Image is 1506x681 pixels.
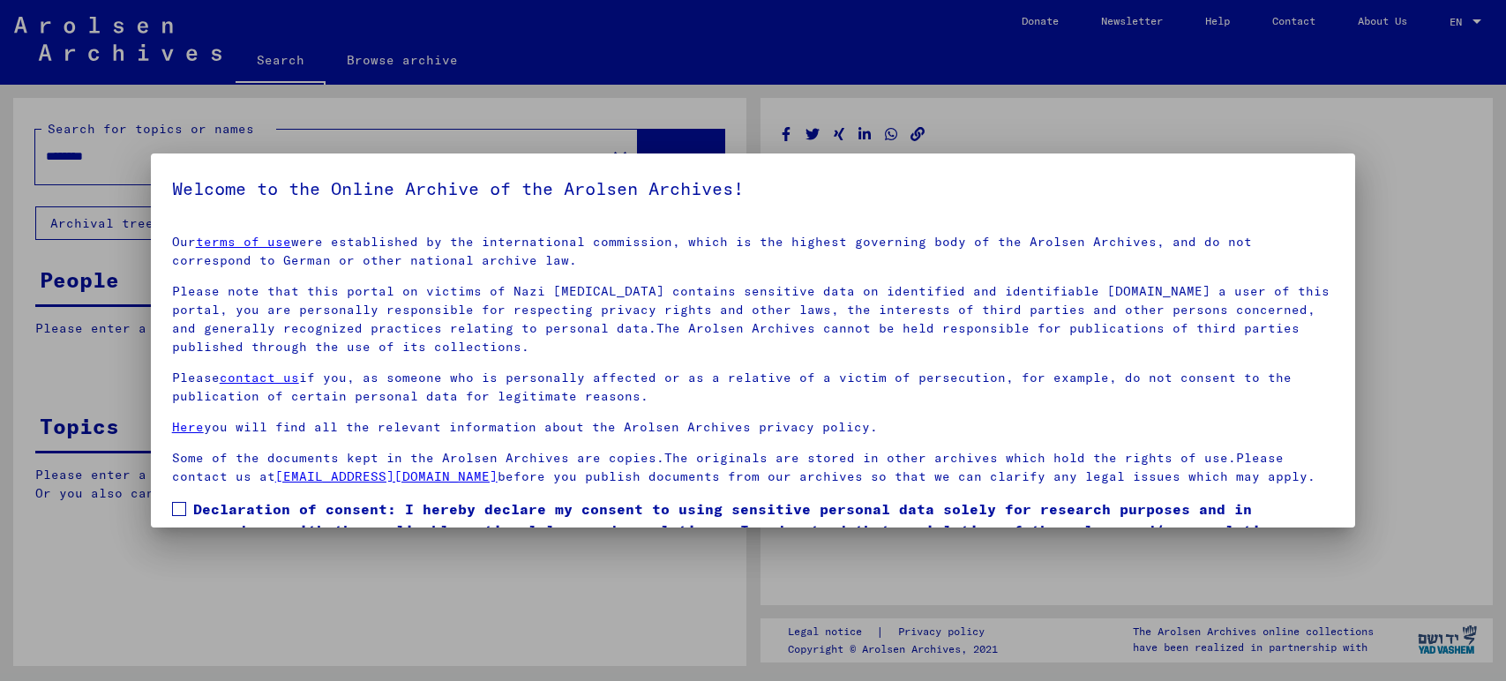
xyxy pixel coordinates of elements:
[172,419,204,435] a: Here
[193,498,1335,562] span: Declaration of consent: I hereby declare my consent to using sensitive personal data solely for r...
[275,468,498,484] a: [EMAIL_ADDRESS][DOMAIN_NAME]
[196,234,291,250] a: terms of use
[172,449,1335,486] p: Some of the documents kept in the Arolsen Archives are copies.The originals are stored in other a...
[172,233,1335,270] p: Our were established by the international commission, which is the highest governing body of the ...
[220,370,299,385] a: contact us
[172,175,1335,203] h5: Welcome to the Online Archive of the Arolsen Archives!
[172,369,1335,406] p: Please if you, as someone who is personally affected or as a relative of a victim of persecution,...
[172,418,1335,437] p: you will find all the relevant information about the Arolsen Archives privacy policy.
[172,282,1335,356] p: Please note that this portal on victims of Nazi [MEDICAL_DATA] contains sensitive data on identif...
